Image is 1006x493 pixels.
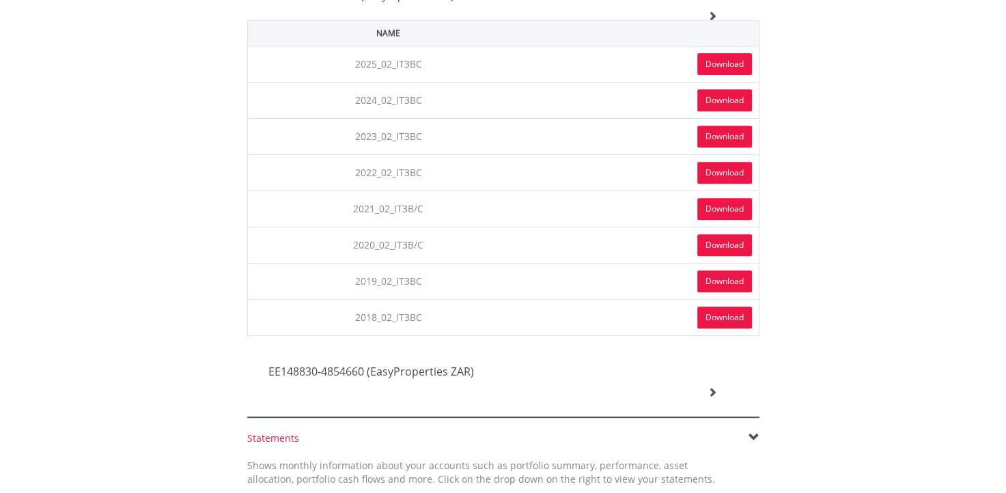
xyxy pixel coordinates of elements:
a: Download [697,234,752,256]
td: 2025_02_IT3BC [247,46,529,82]
a: Download [697,270,752,292]
a: Download [697,198,752,220]
a: Download [697,89,752,111]
td: 2020_02_IT3B/C [247,227,529,263]
a: Download [697,307,752,328]
span: EE148830-4854660 (EasyProperties ZAR) [268,364,474,379]
td: 2024_02_IT3BC [247,82,529,118]
div: Statements [247,432,759,445]
a: Download [697,53,752,75]
div: Shows monthly information about your accounts such as portfolio summary, performance, asset alloc... [237,459,725,486]
a: Download [697,162,752,184]
a: Download [697,126,752,147]
td: 2019_02_IT3BC [247,263,529,299]
td: 2022_02_IT3BC [247,154,529,191]
th: Name [247,20,529,46]
td: 2018_02_IT3BC [247,299,529,335]
td: 2023_02_IT3BC [247,118,529,154]
td: 2021_02_IT3B/C [247,191,529,227]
